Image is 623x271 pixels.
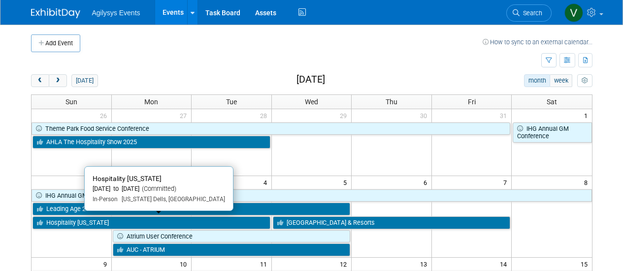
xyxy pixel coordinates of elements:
a: Search [506,4,552,22]
span: Fri [468,98,476,106]
span: 11 [259,258,271,270]
span: Hospitality [US_STATE] [93,175,162,182]
span: 28 [259,109,271,121]
a: Theme Park Food Service Conference [32,122,511,135]
span: 29 [339,109,351,121]
button: Add Event [31,34,80,52]
span: Tue [226,98,237,106]
div: [DATE] to [DATE] [93,185,225,193]
span: [US_STATE] Dells, [GEOGRAPHIC_DATA] [118,196,225,203]
a: [GEOGRAPHIC_DATA] & Resorts [273,216,511,229]
span: 30 [419,109,431,121]
span: Sat [547,98,557,106]
span: In-Person [93,196,118,203]
span: 4 [262,176,271,188]
span: 26 [99,109,111,121]
button: prev [31,74,49,87]
button: next [49,74,67,87]
a: Leading Age 2025 [33,203,351,215]
span: Wed [305,98,318,106]
span: 8 [583,176,592,188]
span: 1 [583,109,592,121]
span: 12 [339,258,351,270]
button: myCustomButton [577,74,592,87]
a: IHG Annual GM Conference [32,189,592,202]
span: 27 [179,109,191,121]
span: 5 [342,176,351,188]
button: month [524,74,550,87]
span: 7 [502,176,511,188]
a: How to sync to an external calendar... [483,38,592,46]
span: 10 [179,258,191,270]
a: AHLA The Hospitality Show 2025 [33,136,270,149]
a: Hospitality [US_STATE] [33,216,270,229]
span: Thu [386,98,397,106]
span: Sun [66,98,77,106]
span: Mon [144,98,158,106]
a: IHG Annual GM Conference [513,122,591,143]
span: (Committed) [139,185,176,192]
span: Agilysys Events [92,9,140,17]
img: ExhibitDay [31,8,80,18]
span: 14 [499,258,511,270]
span: 6 [423,176,431,188]
span: 13 [419,258,431,270]
span: Search [520,9,542,17]
img: Vaitiare Munoz [564,3,583,22]
span: 15 [580,258,592,270]
i: Personalize Calendar [582,78,588,84]
button: [DATE] [71,74,98,87]
a: AUC - ATRIUM [113,243,351,256]
a: Atrium User Conference [113,230,351,243]
h2: [DATE] [296,74,325,85]
span: 9 [102,258,111,270]
button: week [550,74,572,87]
span: 31 [499,109,511,121]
